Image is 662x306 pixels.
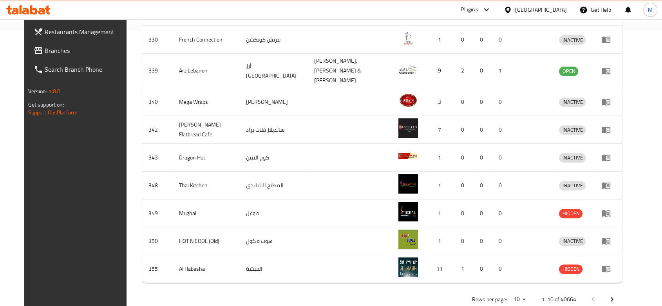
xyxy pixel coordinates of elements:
[474,199,492,227] td: 0
[240,227,308,255] td: هوت و كول
[601,97,616,107] div: Menu
[142,88,173,116] td: 340
[559,98,586,107] div: INACTIVE
[27,22,135,41] a: Restaurants Management
[427,199,455,227] td: 1
[28,86,47,96] span: Version:
[173,172,240,199] td: Thai Kitchen
[427,88,455,116] td: 3
[455,88,474,116] td: 0
[240,172,308,199] td: المطبخ التايلندى
[559,209,582,218] span: HIDDEN
[49,86,61,96] span: 1.0.0
[398,118,418,138] img: Sandella's Flatbread Cafe
[601,66,616,76] div: Menu
[559,125,586,135] div: INACTIVE
[559,125,586,134] span: INACTIVE
[173,26,240,54] td: French Connection
[142,199,173,227] td: 349
[474,26,492,54] td: 0
[427,172,455,199] td: 1
[601,236,616,246] div: Menu
[173,144,240,172] td: Dragon Hut
[515,5,567,14] div: [GEOGRAPHIC_DATA]
[398,91,418,110] img: Mega Wraps
[461,5,478,14] div: Plugins
[472,295,507,304] p: Rows per page:
[648,5,653,14] span: M
[492,199,511,227] td: 0
[142,116,173,144] td: 342
[559,36,586,45] span: INACTIVE
[28,107,78,118] a: Support.OpsPlatform
[398,60,418,79] img: Arz Lebanon
[474,144,492,172] td: 0
[474,172,492,199] td: 0
[492,144,511,172] td: 0
[142,144,173,172] td: 343
[27,60,135,79] a: Search Branch Phone
[474,54,492,88] td: 0
[427,116,455,144] td: 7
[240,88,308,116] td: [PERSON_NAME]
[398,28,418,48] img: French Connection
[601,35,616,44] div: Menu
[559,35,586,45] div: INACTIVE
[492,172,511,199] td: 0
[559,181,586,190] span: INACTIVE
[27,41,135,60] a: Branches
[173,116,240,144] td: [PERSON_NAME] Flatbread Cafe
[455,255,474,283] td: 1
[559,264,582,273] span: HIDDEN
[398,146,418,166] img: Dragon Hut
[427,255,455,283] td: 11
[492,255,511,283] td: 0
[601,153,616,162] div: Menu
[240,26,308,54] td: فرنش كونكشن
[455,199,474,227] td: 0
[601,208,616,218] div: Menu
[559,237,586,246] div: INACTIVE
[398,174,418,194] img: Thai Kitchen
[455,172,474,199] td: 0
[240,199,308,227] td: موغل
[142,54,173,88] td: 339
[142,227,173,255] td: 350
[427,54,455,88] td: 9
[541,295,576,304] p: 1-10 of 40664
[427,144,455,172] td: 1
[492,26,511,54] td: 0
[455,26,474,54] td: 0
[455,144,474,172] td: 0
[559,264,582,274] div: HIDDEN
[142,255,173,283] td: 355
[427,227,455,255] td: 1
[173,255,240,283] td: Al Habasha
[173,88,240,116] td: Mega Wraps
[240,54,308,88] td: أرز [GEOGRAPHIC_DATA]
[240,116,308,144] td: سانديلاز فلات براد
[492,116,511,144] td: 0
[173,199,240,227] td: Mughal
[142,172,173,199] td: 348
[240,144,308,172] td: كوخ التنين
[28,100,64,110] span: Get support on:
[510,293,529,305] div: Rows per page:
[559,153,586,162] span: INACTIVE
[455,116,474,144] td: 0
[455,54,474,88] td: 2
[240,255,308,283] td: الحبشة
[45,27,128,36] span: Restaurants Management
[45,46,128,55] span: Branches
[559,67,578,76] span: OPEN
[601,264,616,273] div: Menu
[492,227,511,255] td: 0
[142,26,173,54] td: 330
[559,98,586,107] span: INACTIVE
[474,227,492,255] td: 0
[308,54,392,88] td: [PERSON_NAME],[PERSON_NAME] & [PERSON_NAME]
